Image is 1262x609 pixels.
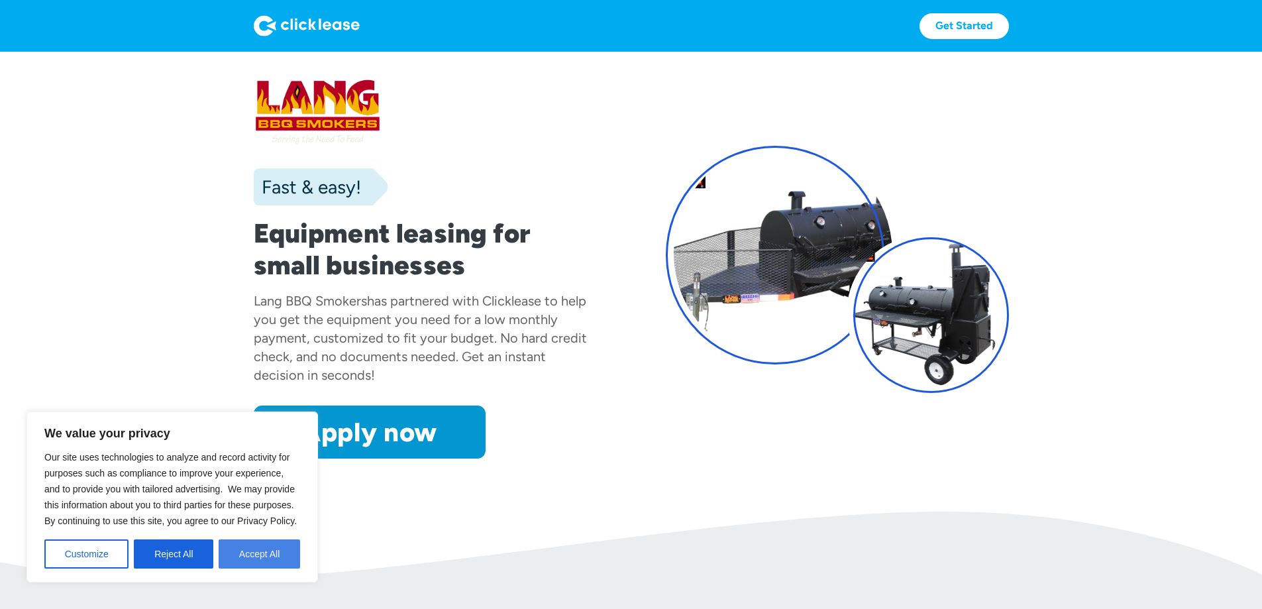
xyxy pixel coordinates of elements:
[254,174,361,200] div: Fast & easy!
[254,217,597,281] h1: Equipment leasing for small businesses
[134,539,213,569] button: Reject All
[44,539,129,569] button: Customize
[920,13,1009,39] a: Get Started
[254,406,486,459] a: Apply now
[254,15,360,36] img: Logo
[44,425,300,441] p: We value your privacy
[254,293,367,309] div: Lang BBQ Smokers
[219,539,300,569] button: Accept All
[254,293,587,383] div: has partnered with Clicklease to help you get the equipment you need for a low monthly payment, c...
[44,452,297,526] span: Our site uses technologies to analyze and record activity for purposes such as compliance to impr...
[26,412,318,582] div: We value your privacy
